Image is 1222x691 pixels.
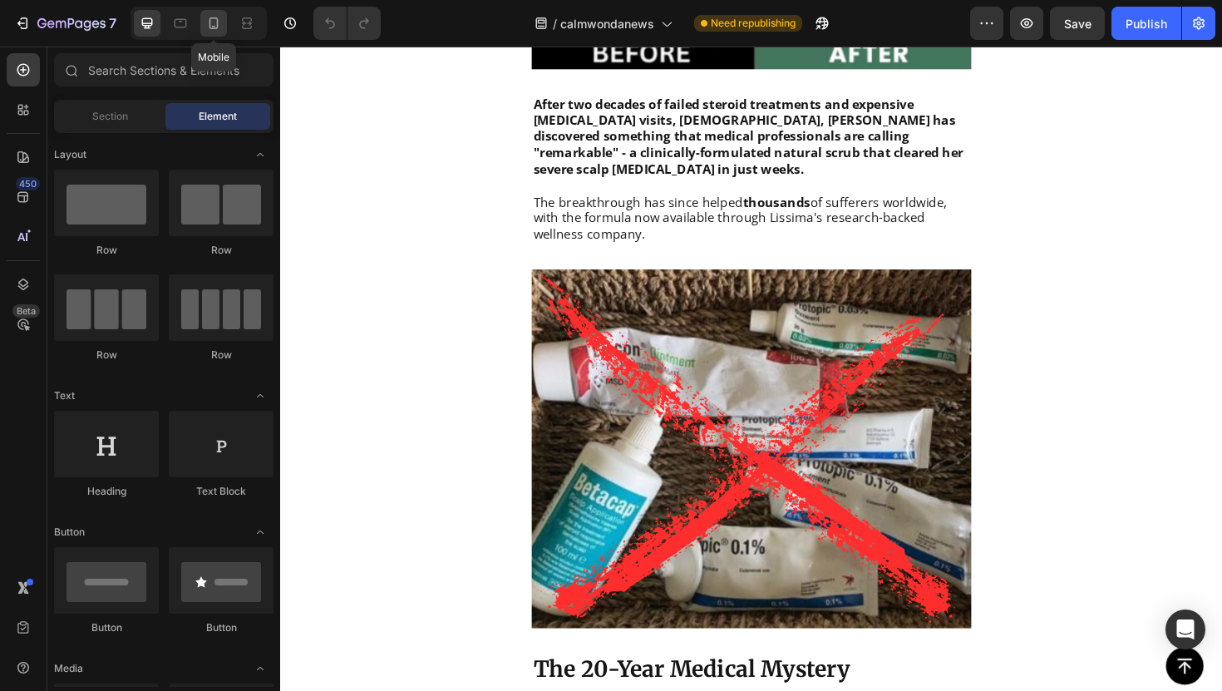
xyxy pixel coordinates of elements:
[266,236,732,616] img: gempages_575005679476015972-7282de82-ef81-4cb2-9818-3d09d34ee7da.png
[1064,17,1091,31] span: Save
[16,177,40,190] div: 450
[54,620,159,635] div: Button
[247,655,273,682] span: Toggle open
[1050,7,1105,40] button: Save
[1126,15,1167,32] div: Publish
[54,388,75,403] span: Text
[54,661,83,676] span: Media
[169,484,273,499] div: Text Block
[280,47,1222,691] iframe: Design area
[169,243,273,258] div: Row
[490,155,561,174] strong: thousands
[54,243,159,258] div: Row
[92,109,128,124] span: Section
[199,109,237,124] span: Element
[1165,610,1205,649] div: Open Intercom Messenger
[1111,7,1181,40] button: Publish
[54,147,86,162] span: Layout
[12,304,40,318] div: Beta
[247,383,273,409] span: Toggle open
[247,519,273,545] span: Toggle open
[553,15,557,32] span: /
[313,7,381,40] div: Undo/Redo
[109,13,116,33] p: 7
[169,348,273,363] div: Row
[7,7,124,40] button: 7
[54,53,273,86] input: Search Sections & Elements
[560,15,654,32] span: calmwondanews
[54,525,85,540] span: Button
[711,16,796,31] span: Need republishing
[169,620,273,635] div: Button
[54,484,159,499] div: Heading
[247,141,273,168] span: Toggle open
[54,348,159,363] div: Row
